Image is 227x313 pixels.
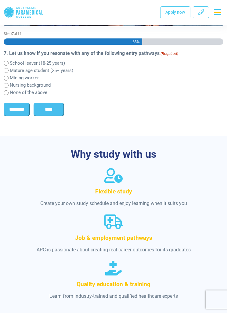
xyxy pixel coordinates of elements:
[10,74,39,81] label: Mining worker
[4,200,223,207] p: Create your own study schedule and enjoy learning when it suits you
[10,89,47,96] label: None of the above
[77,281,150,288] span: Quality education & training
[17,31,22,36] span: 11
[4,246,223,254] p: APC is passionate about creating real career outcomes for its graduates
[4,148,223,161] h3: Why study with us
[10,67,73,74] label: Mature age student (25+ years)
[160,6,190,18] a: Apply now
[4,31,223,37] p: Step of
[4,50,223,57] legend: 7. Let us know if you resonate with any of the following entry pathways
[4,293,223,300] p: Learn from industry-trained and qualified healthcare experts
[75,234,152,241] span: Job & employment pathways
[10,82,51,89] label: Nursing background
[10,60,65,67] label: School leaver (18-25 years)
[4,2,43,22] a: Australian Paramedical College
[95,188,132,195] span: Flexible study
[132,38,140,45] span: 63%
[12,31,14,36] span: 7
[160,51,178,57] span: (Required)
[211,7,223,18] button: Toggle navigation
